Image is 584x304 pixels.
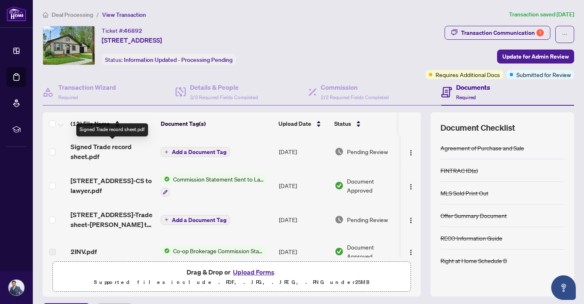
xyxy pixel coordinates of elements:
[276,135,331,168] td: [DATE]
[440,188,488,197] div: MLS Sold Print Out
[334,119,351,128] span: Status
[43,12,48,18] span: home
[71,210,154,229] span: [STREET_ADDRESS]-Trade sheet-[PERSON_NAME] to review.pdf
[347,147,388,156] span: Pending Review
[408,184,414,190] img: Logo
[404,245,417,258] button: Logo
[408,150,414,156] img: Logo
[102,35,162,45] span: [STREET_ADDRESS]
[404,145,417,158] button: Logo
[335,215,344,224] img: Document Status
[276,236,331,267] td: [DATE]
[335,147,344,156] img: Document Status
[58,94,78,100] span: Required
[52,11,93,18] span: Deal Processing
[102,11,146,18] span: View Transaction
[445,26,550,40] button: Transaction Communication1
[230,267,277,277] button: Upload Forms
[276,203,331,236] td: [DATE]
[190,94,258,100] span: 3/3 Required Fields Completed
[172,217,226,223] span: Add a Document Tag
[321,94,389,100] span: 2/2 Required Fields Completed
[331,112,401,135] th: Status
[58,277,406,287] p: Supported files include .PDF, .JPG, .JPEG, .PNG under 25 MB
[43,26,95,65] img: IMG-40756121_1.jpg
[408,217,414,224] img: Logo
[157,112,275,135] th: Document Tag(s)
[536,29,544,36] div: 1
[161,215,230,225] button: Add a Document Tag
[124,56,233,64] span: Information Updated - Processing Pending
[170,175,267,184] span: Commission Statement Sent to Lawyer
[456,94,476,100] span: Required
[172,149,226,155] span: Add a Document Tag
[71,247,97,256] span: 2INV.pdf
[71,176,154,195] span: [STREET_ADDRESS]-CS to lawyer.pdf
[67,112,157,135] th: (12) File Name
[440,166,478,175] div: FINTRAC ID(s)
[516,70,571,79] span: Submitted for Review
[102,26,142,35] div: Ticket #:
[509,10,574,19] article: Transaction saved [DATE]
[335,247,344,256] img: Document Status
[404,179,417,192] button: Logo
[440,234,502,243] div: RECO Information Guide
[9,280,24,295] img: Profile Icon
[502,50,569,63] span: Update for Admin Review
[275,112,331,135] th: Upload Date
[190,82,258,92] h4: Details & People
[461,26,544,39] div: Transaction Communication
[161,246,170,255] img: Status Icon
[7,6,26,21] img: logo
[124,27,142,34] span: 46892
[456,82,490,92] h4: Documents
[408,249,414,256] img: Logo
[161,246,267,255] button: Status IconCo-op Brokerage Commission Statement
[164,218,169,222] span: plus
[161,214,230,225] button: Add a Document Tag
[276,168,331,203] td: [DATE]
[53,262,411,292] span: Drag & Drop orUpload FormsSupported files include .PDF, .JPG, .JPEG, .PNG under25MB
[161,175,170,184] img: Status Icon
[102,54,236,65] div: Status:
[440,256,507,265] div: Right at Home Schedule B
[440,143,524,152] div: Agreement of Purchase and Sale
[562,32,568,37] span: ellipsis
[436,70,500,79] span: Requires Additional Docs
[335,181,344,190] img: Document Status
[278,119,311,128] span: Upload Date
[347,215,388,224] span: Pending Review
[187,267,277,277] span: Drag & Drop or
[71,119,110,128] span: (12) File Name
[170,246,267,255] span: Co-op Brokerage Commission Statement
[76,123,148,136] div: Signed Trade record sheet.pdf
[440,211,507,220] div: Offer Summary Document
[161,175,267,197] button: Status IconCommission Statement Sent to Lawyer
[58,82,116,92] h4: Transaction Wizard
[440,122,515,134] span: Document Checklist
[96,10,99,19] li: /
[551,275,576,300] button: Open asap
[71,142,154,161] span: Signed Trade record sheet.pdf
[347,243,398,261] span: Document Approved
[347,177,398,195] span: Document Approved
[161,147,230,157] button: Add a Document Tag
[497,50,574,64] button: Update for Admin Review
[164,150,169,154] span: plus
[321,82,389,92] h4: Commission
[404,213,417,226] button: Logo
